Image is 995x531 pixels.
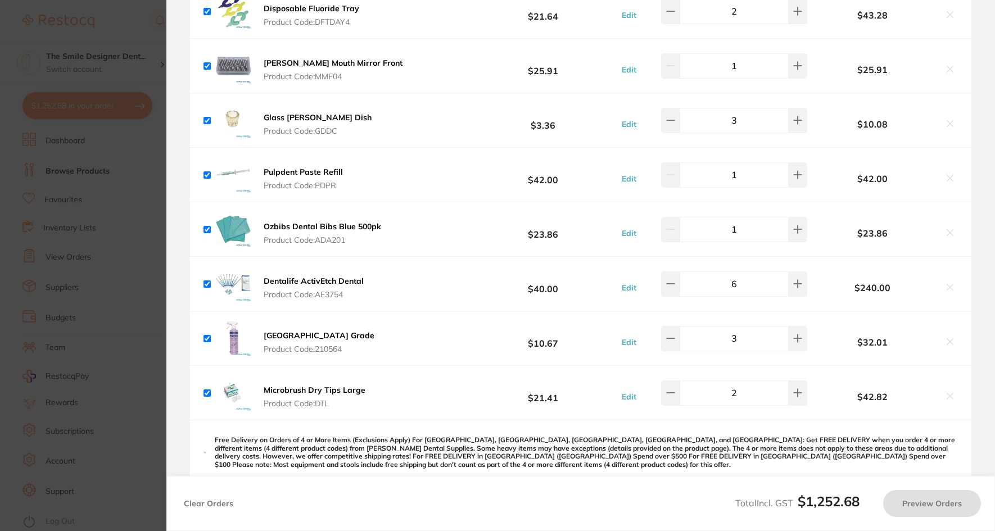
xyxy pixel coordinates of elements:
button: Disposable Fluoride Tray Product Code:DFTDAY4 [260,3,363,27]
img: eHc5ZDhvdw [215,48,251,84]
b: $42.00 [807,174,938,184]
b: $10.08 [807,119,938,129]
button: [GEOGRAPHIC_DATA] Grade Product Code:210564 [260,330,378,354]
b: $43.28 [807,10,938,20]
span: Product Code: DFTDAY4 [264,17,359,26]
span: Product Code: DTL [264,399,365,408]
button: Preview Orders [883,490,981,517]
button: Edit [618,283,640,293]
span: Total Incl. GST [735,497,860,509]
img: ZnRoaHI4Yg [215,211,251,247]
span: Product Code: PDPR [264,181,343,190]
b: $21.64 [468,1,618,22]
b: Microbrush Dry Tips Large [264,385,365,395]
b: $25.91 [807,65,938,75]
b: $42.82 [807,392,938,402]
button: Edit [618,65,640,75]
b: Disposable Fluoride Tray [264,3,359,13]
b: [PERSON_NAME] Mouth Mirror Front [264,58,402,68]
button: Pulpdent Paste Refill Product Code:PDPR [260,167,346,190]
b: $32.01 [807,337,938,347]
b: $10.67 [468,328,618,349]
img: dHRsYXg4eQ [215,102,251,138]
button: Dentalife ActivEtch Dental Product Code:AE3754 [260,276,367,299]
span: Product Code: ADA201 [264,235,381,244]
b: $23.86 [807,228,938,238]
b: $25.91 [468,56,618,76]
p: Free Delivery on Orders of 4 or More Items (Exclusions Apply) For [GEOGRAPHIC_DATA], [GEOGRAPHIC_... [215,436,958,469]
b: $240.00 [807,283,938,293]
button: Edit [618,10,640,20]
b: $21.41 [468,383,618,403]
img: YTg4ZDMzMg [215,157,251,193]
b: $23.86 [468,219,618,240]
img: YmkxNDExcA [215,375,251,411]
img: eWJ0aHZkdw [215,266,251,302]
span: Product Code: GDDC [264,126,372,135]
button: Ozbibs Dental Bibs Blue 500pk Product Code:ADA201 [260,221,385,245]
button: Microbrush Dry Tips Large Product Code:DTL [260,385,369,409]
b: $1,252.68 [798,493,860,510]
b: [GEOGRAPHIC_DATA] Grade [264,330,374,341]
b: Ozbibs Dental Bibs Blue 500pk [264,221,381,232]
span: Product Code: 210564 [264,344,374,353]
button: Clear Orders [180,490,237,517]
b: Dentalife ActivEtch Dental [264,276,364,286]
b: $42.00 [468,165,618,185]
b: $3.36 [468,110,618,131]
button: Edit [618,337,640,347]
span: Product Code: AE3754 [264,290,364,299]
span: Product Code: MMF04 [264,72,402,81]
button: Glass [PERSON_NAME] Dish Product Code:GDDC [260,112,375,136]
button: Edit [618,119,640,129]
b: Pulpdent Paste Refill [264,167,343,177]
b: Glass [PERSON_NAME] Dish [264,112,372,122]
img: ZW1sNmV2Nw [215,320,251,356]
b: $40.00 [468,274,618,294]
button: Edit [618,228,640,238]
button: [PERSON_NAME] Mouth Mirror Front Product Code:MMF04 [260,58,406,81]
button: Edit [618,174,640,184]
button: Edit [618,392,640,402]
